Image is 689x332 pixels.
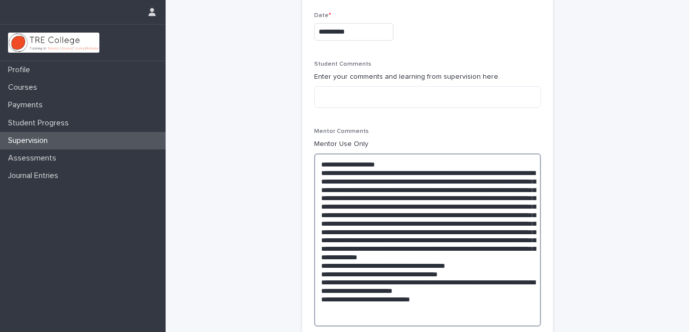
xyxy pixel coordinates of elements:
[4,83,45,92] p: Courses
[314,61,371,67] span: Student Comments
[4,136,56,145] p: Supervision
[4,153,64,163] p: Assessments
[314,13,331,19] span: Date
[4,171,66,181] p: Journal Entries
[4,65,38,75] p: Profile
[8,33,99,53] img: L01RLPSrRaOWR30Oqb5K
[4,100,51,110] p: Payments
[4,118,77,128] p: Student Progress
[314,72,541,82] p: Enter your comments and learning from supervision here.
[314,139,541,149] p: Mentor Use Only
[314,128,369,134] span: Mentor Comments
